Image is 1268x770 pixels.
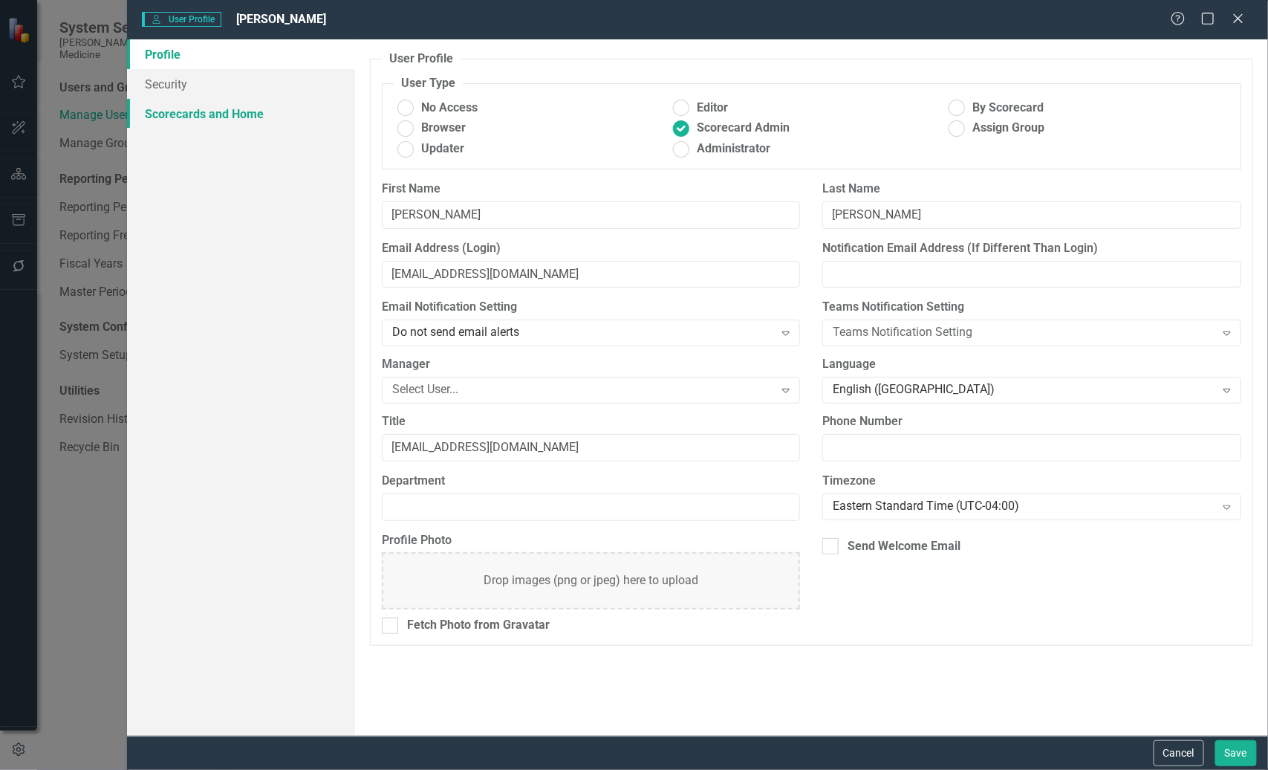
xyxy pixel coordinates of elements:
label: Email Notification Setting [382,299,801,316]
label: First Name [382,181,801,198]
label: Language [822,356,1241,373]
span: [PERSON_NAME] [236,12,326,26]
span: Assign Group [972,120,1044,137]
legend: User Profile [382,51,461,68]
label: Timezone [822,473,1241,490]
span: By Scorecard [972,100,1044,117]
div: Do not send email alerts [392,325,774,342]
div: English ([GEOGRAPHIC_DATA]) [833,382,1215,399]
span: Editor [697,100,728,117]
button: Save [1215,740,1257,766]
a: Scorecards and Home [127,99,355,129]
span: User Profile [142,12,221,27]
a: Security [127,69,355,99]
label: Last Name [822,181,1241,198]
div: Drop images (png or jpeg) here to upload [484,572,698,589]
span: Updater [421,140,464,158]
label: Teams Notification Setting [822,299,1241,316]
label: Manager [382,356,801,373]
legend: User Type [394,75,463,92]
button: Cancel [1154,740,1204,766]
div: Select User... [392,382,774,399]
div: Fetch Photo from Gravatar [407,617,550,634]
label: Phone Number [822,413,1241,430]
span: No Access [421,100,478,117]
label: Profile Photo [382,532,801,549]
label: Department [382,473,801,490]
span: Browser [421,120,466,137]
label: Title [382,413,801,430]
div: Send Welcome Email [848,538,960,555]
a: Profile [127,39,355,69]
span: Scorecard Admin [697,120,790,137]
label: Notification Email Address (If Different Than Login) [822,240,1241,257]
span: Administrator [697,140,770,158]
div: Teams Notification Setting [833,325,1215,342]
div: Eastern Standard Time (UTC-04:00) [833,498,1215,515]
label: Email Address (Login) [382,240,801,257]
